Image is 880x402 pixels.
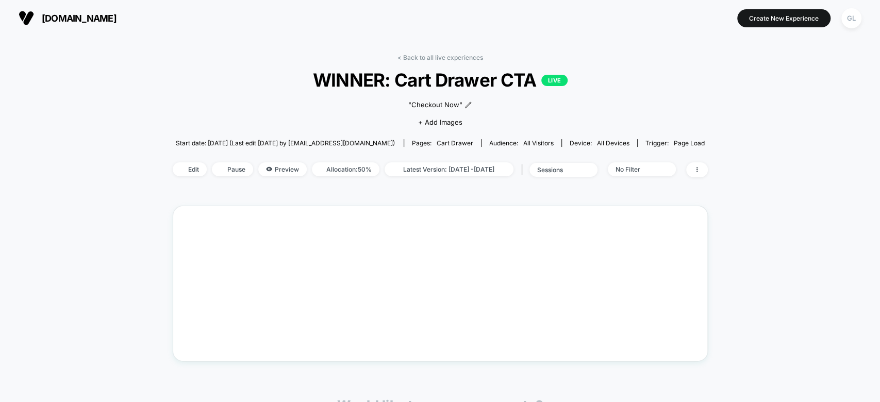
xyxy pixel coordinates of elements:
[42,13,117,24] span: [DOMAIN_NAME]
[616,165,657,173] div: No Filter
[489,139,554,147] div: Audience:
[258,162,307,176] span: Preview
[385,162,513,176] span: Latest Version: [DATE] - [DATE]
[841,8,861,28] div: GL
[312,162,379,176] span: Allocation: 50%
[212,162,253,176] span: Pause
[645,139,704,147] div: Trigger:
[15,10,120,26] button: [DOMAIN_NAME]
[176,139,395,147] span: Start date: [DATE] (Last edit [DATE] by [EMAIL_ADDRESS][DOMAIN_NAME])
[737,9,831,27] button: Create New Experience
[597,139,629,147] span: all devices
[408,100,462,110] span: "Checkout Now"
[437,139,473,147] span: cart drawer
[519,162,529,177] span: |
[397,54,483,61] a: < Back to all live experiences
[561,139,637,147] span: Device:
[418,118,462,126] span: + Add Images
[19,10,34,26] img: Visually logo
[173,162,207,176] span: Edit
[541,75,567,86] p: LIVE
[673,139,704,147] span: Page Load
[523,139,554,147] span: All Visitors
[838,8,865,29] button: GL
[199,69,680,91] span: WINNER: Cart Drawer CTA
[537,166,578,174] div: sessions
[412,139,473,147] div: Pages:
